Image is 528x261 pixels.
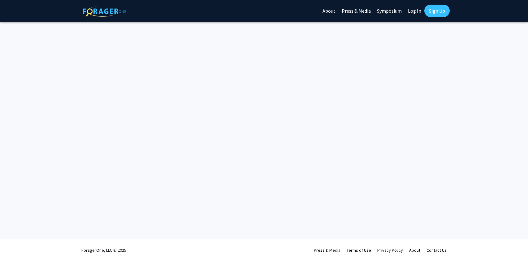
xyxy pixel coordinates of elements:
a: About [409,247,420,253]
a: Press & Media [314,247,340,253]
a: Terms of Use [347,247,371,253]
img: ForagerOne Logo [83,6,126,17]
div: ForagerOne, LLC © 2025 [81,239,126,261]
a: Contact Us [426,247,447,253]
a: Sign Up [424,5,450,17]
a: Privacy Policy [377,247,403,253]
